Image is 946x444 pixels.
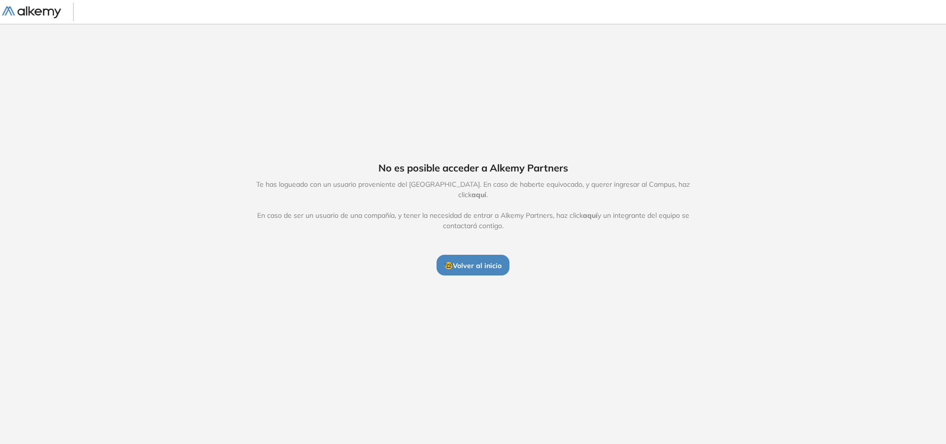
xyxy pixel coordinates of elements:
[444,261,502,270] span: 🤓 Volver al inicio
[2,6,61,19] img: Logo
[246,179,700,231] span: Te has logueado con un usuario proveniente del [GEOGRAPHIC_DATA]. En caso de haberte equivocado, ...
[583,211,598,220] span: aquí
[437,255,509,275] button: 🤓Volver al inicio
[378,161,568,175] span: No es posible acceder a Alkemy Partners
[472,190,486,199] span: aquí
